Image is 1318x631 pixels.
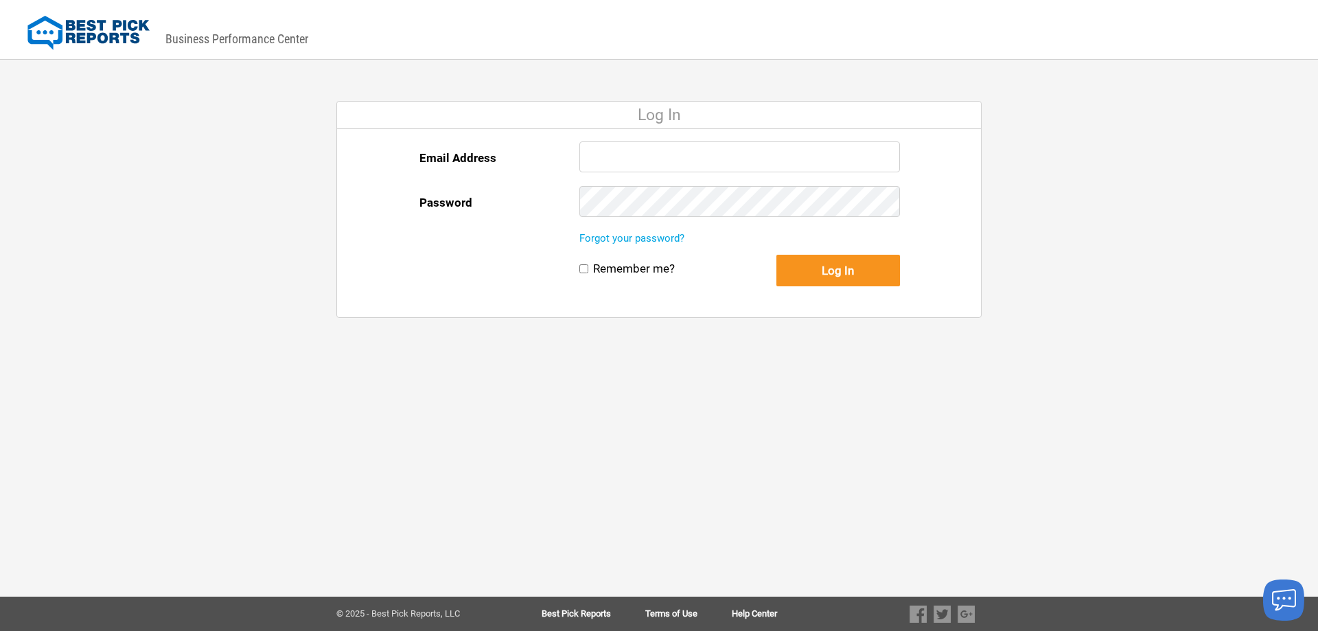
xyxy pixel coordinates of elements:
a: Terms of Use [645,609,732,619]
button: Log In [776,255,900,286]
button: Launch chat [1263,580,1304,621]
label: Email Address [419,141,496,174]
a: Help Center [732,609,777,619]
label: Remember me? [593,262,675,276]
label: Password [419,186,472,219]
div: © 2025 - Best Pick Reports, LLC [336,609,498,619]
a: Best Pick Reports [542,609,645,619]
a: Forgot your password? [579,232,684,244]
img: Best Pick Reports Logo [27,16,150,50]
div: Log In [337,102,981,129]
